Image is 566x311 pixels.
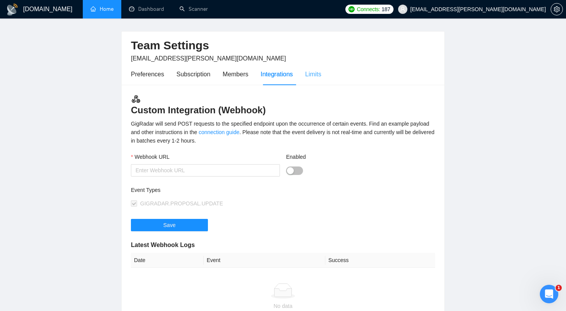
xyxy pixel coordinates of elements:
[223,69,248,79] div: Members
[540,285,558,303] iframe: Intercom live chat
[131,253,204,268] th: Date
[131,55,286,62] span: [EMAIL_ADDRESS][PERSON_NAME][DOMAIN_NAME]
[163,221,176,229] span: Save
[551,6,563,12] a: setting
[131,38,435,54] h2: Team Settings
[131,164,280,177] input: Webhook URL
[176,69,210,79] div: Subscription
[131,153,169,161] label: Webhook URL
[400,7,405,12] span: user
[286,166,303,175] button: Enabled
[131,240,435,250] h5: Latest Webhook Logs
[357,5,380,13] span: Connects:
[556,285,562,291] span: 1
[348,6,355,12] img: upwork-logo.png
[131,94,141,104] img: webhook.3a52c8ec.svg
[140,200,223,207] span: GIGRADAR.PROPOSAL.UPDATE
[134,302,432,310] div: No data
[325,253,435,268] th: Success
[261,69,293,79] div: Integrations
[382,5,390,13] span: 187
[179,6,208,12] a: searchScanner
[204,253,325,268] th: Event
[199,129,239,135] a: connection guide
[131,69,164,79] div: Preferences
[551,3,563,15] button: setting
[131,119,435,145] div: GigRadar will send POST requests to the specified endpoint upon the occurrence of certain events....
[286,153,306,161] label: Enabled
[131,94,435,116] h3: Custom Integration (Webhook)
[131,186,161,194] label: Event Types
[129,6,164,12] a: dashboardDashboard
[6,3,18,16] img: logo
[305,69,322,79] div: Limits
[90,6,114,12] a: homeHome
[131,219,208,231] button: Save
